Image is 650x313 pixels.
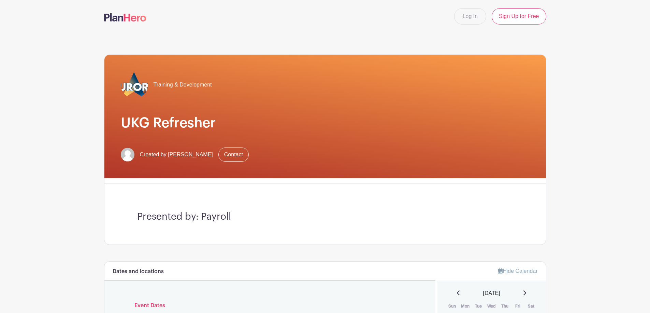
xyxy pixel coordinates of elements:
[483,289,500,297] span: [DATE]
[121,115,530,131] h1: UKG Refresher
[129,302,411,309] h6: Event Dates
[218,147,249,162] a: Contact
[498,303,511,310] th: Thu
[459,303,472,310] th: Mon
[154,81,212,89] span: Training & Development
[492,8,546,25] a: Sign Up for Free
[137,211,513,223] h3: Presented by: Payroll
[472,303,485,310] th: Tue
[511,303,525,310] th: Fri
[485,303,499,310] th: Wed
[121,148,134,161] img: default-ce2991bfa6775e67f084385cd625a349d9dcbb7a52a09fb2fda1e96e2d18dcdb.png
[104,13,146,21] img: logo-507f7623f17ff9eddc593b1ce0a138ce2505c220e1c5a4e2b4648c50719b7d32.svg
[498,268,537,274] a: Hide Calendar
[446,303,459,310] th: Sun
[121,71,148,98] img: 2023_COA_Horiz_Logo_PMS_BlueStroke%204.png
[113,268,164,275] h6: Dates and locations
[454,8,486,25] a: Log In
[140,151,213,159] span: Created by [PERSON_NAME]
[524,303,538,310] th: Sat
